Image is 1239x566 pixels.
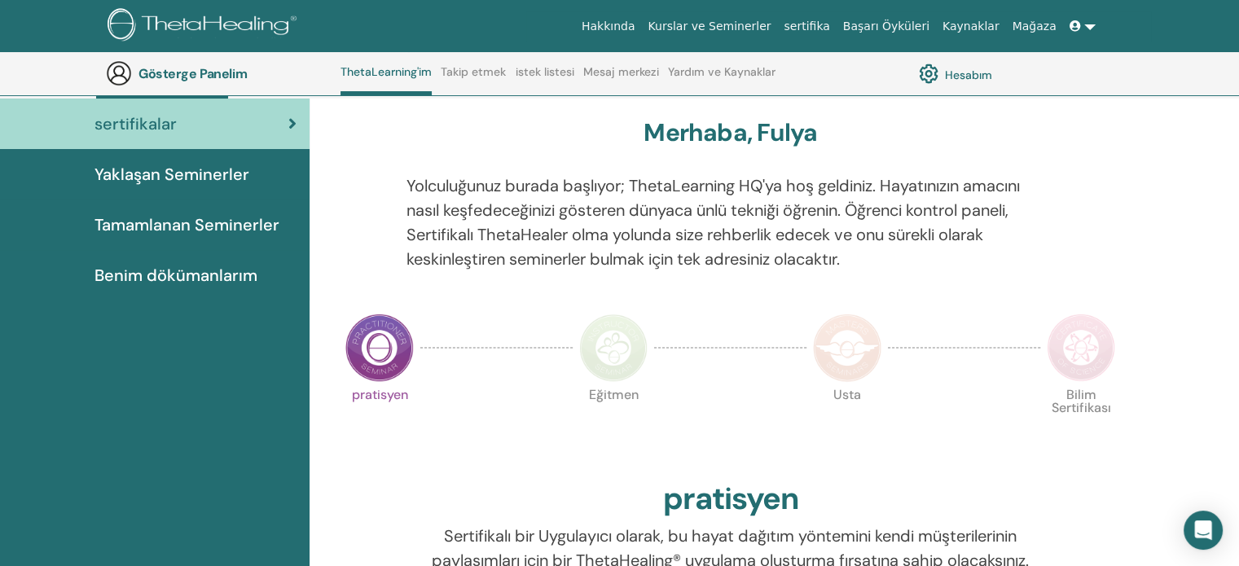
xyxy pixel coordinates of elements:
font: Yaklaşan Seminerler [94,164,249,185]
a: Mağaza [1005,11,1062,42]
font: sertifikalar [94,113,177,134]
a: istek listesi [516,65,574,91]
a: Hakkında [575,11,642,42]
a: Kurslar ve Seminerler [641,11,777,42]
a: Kaynaklar [936,11,1006,42]
img: cog.svg [919,59,938,87]
font: Mağaza [1012,20,1056,33]
a: Başarı Öyküleri [837,11,936,42]
a: Mesaj merkezi [583,65,659,91]
font: pratisyen [663,478,798,519]
img: Usta [813,314,881,382]
font: ThetaLearning'im [341,64,432,79]
div: Intercom Messenger'ı açın [1184,511,1223,550]
img: Bilim Sertifikası [1047,314,1115,382]
a: Yardım ve Kaynaklar [668,65,775,91]
font: Hakkında [582,20,635,33]
font: Yardım ve Kaynaklar [668,64,775,79]
img: logo.png [108,8,302,45]
font: Yolculuğunuz burada başlıyor; ThetaLearning HQ'ya hoş geldiniz. Hayatınızın amacını nasıl keşfede... [406,175,1020,270]
font: Takip etmek [441,64,506,79]
font: Benim dökümanlarım [94,265,257,286]
font: Başarı Öyküleri [843,20,929,33]
font: Hesabım [945,67,992,81]
font: Merhaba, Fulya [644,116,817,148]
font: Tamamlanan Seminerler [94,214,279,235]
font: Eğitmen [589,386,639,403]
font: Kaynaklar [942,20,1000,33]
font: istek listesi [516,64,574,79]
img: Uygulayıcı [345,314,414,382]
img: Eğitmen [579,314,648,382]
font: Usta [833,386,861,403]
a: ThetaLearning'im [341,65,432,95]
font: Bilim Sertifikası [1052,386,1111,416]
font: pratisyen [352,386,408,403]
a: Takip etmek [441,65,506,91]
font: Mesaj merkezi [583,64,659,79]
a: Hesabım [919,59,992,87]
font: Gösterge Panelim [138,65,247,82]
font: Kurslar ve Seminerler [648,20,771,33]
a: sertifika [777,11,836,42]
font: sertifika [784,20,829,33]
img: generic-user-icon.jpg [106,60,132,86]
